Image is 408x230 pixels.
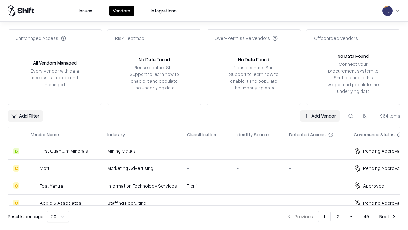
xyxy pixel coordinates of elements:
div: 964 items [375,112,400,119]
button: 2 [332,211,345,222]
div: Pending Approval [363,165,401,172]
div: Connect your procurement system to Shift to enable this widget and populate the underlying data [327,61,380,95]
nav: pagination [283,211,400,222]
div: No Data Found [139,56,170,63]
div: - [237,165,279,172]
div: Staffing Recruiting [107,200,177,206]
div: - [289,148,344,154]
div: Identity Source [237,131,269,138]
div: Classification [187,131,216,138]
div: Approved [363,182,384,189]
button: Next [375,211,400,222]
div: Risk Heatmap [115,35,144,42]
button: Integrations [147,6,180,16]
div: Industry [107,131,125,138]
div: Over-Permissive Vendors [215,35,278,42]
div: - [289,182,344,189]
div: - [187,165,226,172]
img: Motti [31,165,37,172]
img: Apple & Associates [31,200,37,206]
div: First Quantum Minerals [40,148,88,154]
div: - [187,200,226,206]
div: Test Yantra [40,182,63,189]
div: C [13,200,19,206]
div: - [187,148,226,154]
div: Offboarded Vendors [314,35,358,42]
div: Apple & Associates [40,200,81,206]
div: No Data Found [338,53,369,59]
img: Test Yantra [31,182,37,189]
div: C [13,182,19,189]
img: First Quantum Minerals [31,148,37,154]
div: - [289,165,344,172]
div: - [237,200,279,206]
div: Tier 1 [187,182,226,189]
div: Unmanaged Access [16,35,66,42]
button: Issues [75,6,96,16]
div: Motti [40,165,50,172]
div: Please contact Shift Support to learn how to enable it and populate the underlying data [128,64,181,91]
p: Results per page: [8,213,44,220]
button: 1 [318,211,331,222]
div: Governance Status [354,131,395,138]
div: C [13,165,19,172]
div: No Data Found [238,56,269,63]
div: Marketing Advertising [107,165,177,172]
div: B [13,148,19,154]
div: Please contact Shift Support to learn how to enable it and populate the underlying data [227,64,280,91]
div: Pending Approval [363,200,401,206]
div: All Vendors Managed [33,59,77,66]
div: Detected Access [289,131,326,138]
div: Every vendor with data access is tracked and managed [28,67,81,88]
div: Vendor Name [31,131,59,138]
div: Pending Approval [363,148,401,154]
button: Vendors [109,6,134,16]
div: Information Technology Services [107,182,177,189]
button: 49 [359,211,374,222]
div: - [237,148,279,154]
div: - [289,200,344,206]
div: Mining Metals [107,148,177,154]
div: - [237,182,279,189]
a: Add Vendor [300,110,340,122]
button: Add Filter [8,110,43,122]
